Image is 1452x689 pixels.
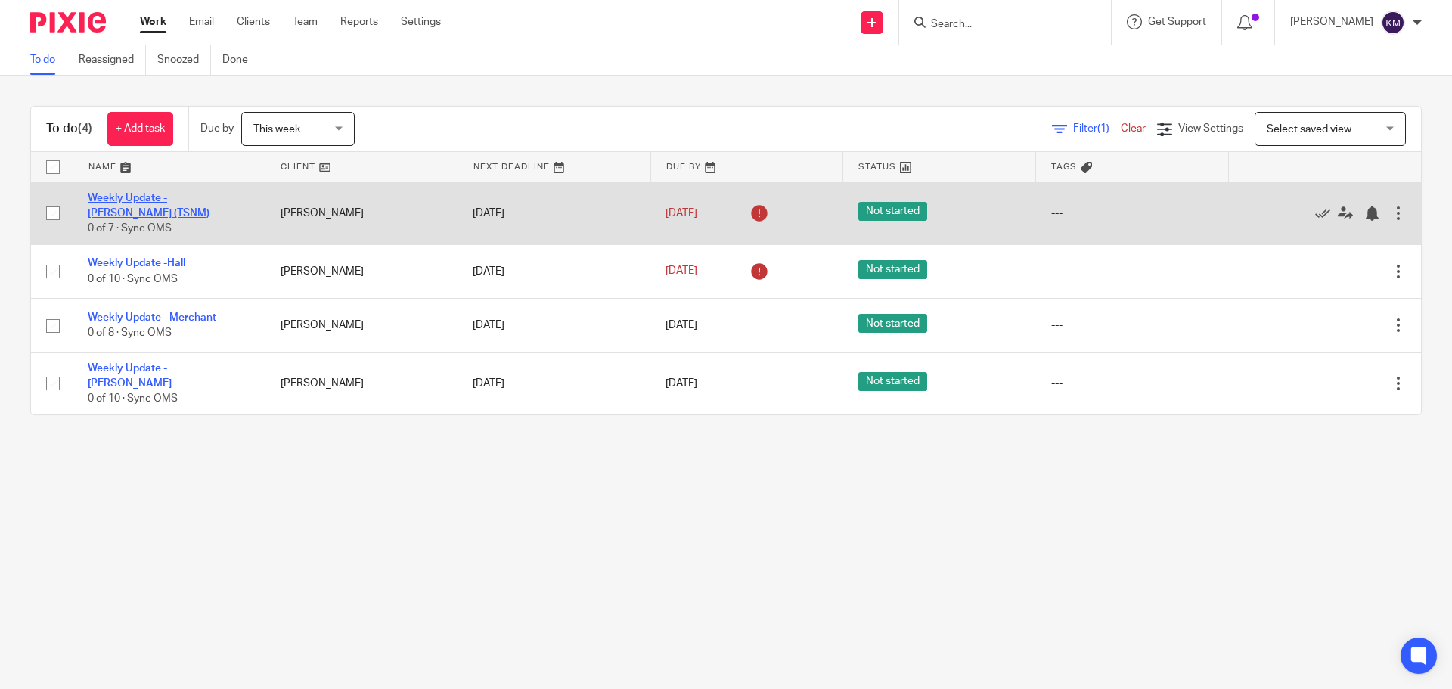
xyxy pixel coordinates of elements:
span: 0 of 8 · Sync OMS [88,327,172,338]
a: Clients [237,14,270,29]
a: Snoozed [157,45,211,75]
a: Email [189,14,214,29]
a: Team [293,14,318,29]
input: Search [929,18,1066,32]
a: Reassigned [79,45,146,75]
span: 0 of 10 · Sync OMS [88,393,178,404]
a: Settings [401,14,441,29]
div: --- [1051,318,1214,333]
span: Not started [858,202,927,221]
td: [DATE] [458,182,650,244]
span: Select saved view [1267,124,1351,135]
span: 0 of 7 · Sync OMS [88,223,172,234]
a: Work [140,14,166,29]
a: + Add task [107,112,173,146]
span: View Settings [1178,123,1243,134]
a: Weekly Update - Merchant [88,312,216,323]
td: [PERSON_NAME] [265,182,458,244]
span: Tags [1051,163,1077,171]
div: --- [1051,376,1214,391]
a: Weekly Update - [PERSON_NAME] (TSNM) [88,193,209,219]
td: [DATE] [458,299,650,352]
span: (1) [1097,123,1109,134]
td: [DATE] [458,244,650,298]
td: [PERSON_NAME] [265,244,458,298]
img: Pixie [30,12,106,33]
div: --- [1051,264,1214,279]
td: [PERSON_NAME] [265,352,458,414]
span: [DATE] [665,378,697,389]
span: Get Support [1148,17,1206,27]
p: [PERSON_NAME] [1290,14,1373,29]
span: Not started [858,260,927,279]
p: Due by [200,121,234,136]
span: 0 of 10 · Sync OMS [88,274,178,284]
span: (4) [78,123,92,135]
span: Not started [858,372,927,391]
a: To do [30,45,67,75]
div: --- [1051,206,1214,221]
img: svg%3E [1381,11,1405,35]
span: [DATE] [665,208,697,219]
a: Weekly Update -Hall [88,258,185,268]
span: [DATE] [665,320,697,331]
a: Mark as done [1315,206,1338,221]
a: Weekly Update - [PERSON_NAME] [88,363,172,389]
a: Clear [1121,123,1146,134]
h1: To do [46,121,92,137]
a: Done [222,45,259,75]
span: [DATE] [665,266,697,277]
a: Reports [340,14,378,29]
td: [DATE] [458,352,650,414]
span: Not started [858,314,927,333]
span: This week [253,124,300,135]
td: [PERSON_NAME] [265,299,458,352]
span: Filter [1073,123,1121,134]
